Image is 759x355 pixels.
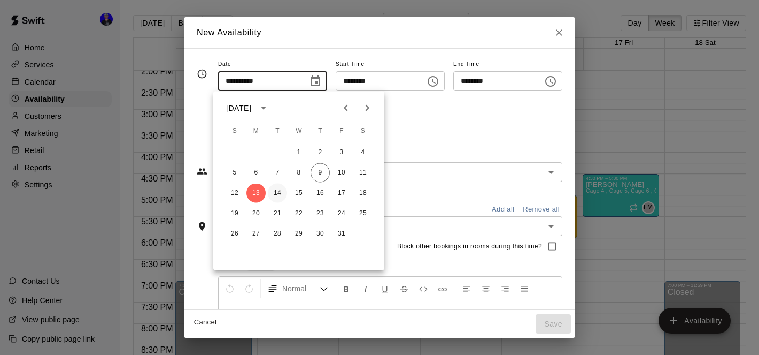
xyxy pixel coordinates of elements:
[353,184,373,203] button: 18
[544,219,559,234] button: Open
[540,71,561,92] button: Choose time, selected time is 4:30 PM
[254,99,273,117] button: calendar view is open, switch to year view
[289,163,308,183] button: 8
[520,201,562,218] button: Remove all
[311,120,330,142] span: Thursday
[289,224,308,244] button: 29
[414,279,432,298] button: Insert Code
[240,279,258,298] button: Redo
[268,204,287,223] button: 21
[218,57,327,72] span: Date
[246,120,266,142] span: Monday
[197,26,261,40] h6: New Availability
[197,221,207,232] svg: Rooms
[225,163,244,183] button: 5
[282,283,320,294] span: Normal
[305,71,326,92] button: Choose date, selected date is Oct 13, 2025
[336,57,445,72] span: Start Time
[549,23,569,42] button: Close
[246,163,266,183] button: 6
[337,279,355,298] button: Format Bold
[311,163,330,183] button: 9
[422,71,444,92] button: Choose time, selected time is 4:00 PM
[332,120,351,142] span: Friday
[225,224,244,244] button: 26
[268,163,287,183] button: 7
[515,279,533,298] button: Justify Align
[268,224,287,244] button: 28
[332,204,351,223] button: 24
[311,204,330,223] button: 23
[477,279,495,298] button: Center Align
[311,143,330,162] button: 2
[226,102,251,114] div: [DATE]
[268,120,287,142] span: Tuesday
[246,204,266,223] button: 20
[395,279,413,298] button: Format Strikethrough
[221,279,239,298] button: Undo
[376,279,394,298] button: Format Underline
[453,57,562,72] span: End Time
[246,224,266,244] button: 27
[263,279,332,298] button: Formatting Options
[458,279,476,298] button: Left Align
[357,279,375,298] button: Format Italics
[397,241,542,252] span: Block other bookings in rooms during this time?
[289,120,308,142] span: Wednesday
[357,97,378,119] button: Next month
[332,184,351,203] button: 17
[353,163,373,183] button: 11
[332,143,351,162] button: 3
[311,184,330,203] button: 16
[353,120,373,142] span: Saturday
[433,279,452,298] button: Insert Link
[353,204,373,223] button: 25
[289,204,308,223] button: 22
[289,184,308,203] button: 15
[219,145,562,162] span: Staff
[289,143,308,162] button: 1
[225,120,244,142] span: Sunday
[197,166,207,177] svg: Staff
[486,201,520,218] button: Add all
[268,184,287,203] button: 14
[246,184,266,203] button: 13
[353,143,373,162] button: 4
[332,163,351,183] button: 10
[188,314,222,331] button: Cancel
[332,224,351,244] button: 31
[225,184,244,203] button: 12
[496,279,514,298] button: Right Align
[311,224,330,244] button: 30
[225,204,244,223] button: 19
[335,97,357,119] button: Previous month
[544,165,559,180] button: Open
[197,69,207,79] svg: Timing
